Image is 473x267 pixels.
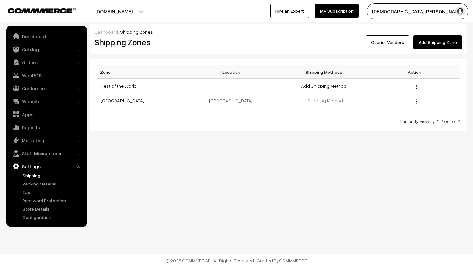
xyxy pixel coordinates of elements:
[95,37,274,47] h2: Shipping Zones
[8,70,85,81] a: WebPOS
[270,4,309,18] a: Hire an Expert
[413,35,462,49] a: Add Shipping Zone
[73,3,155,19] button: [DOMAIN_NAME]
[21,197,85,204] a: Password Protection
[8,8,76,13] img: COMMMERCE
[188,65,278,79] th: Location
[101,98,144,103] a: [GEOGRAPHIC_DATA]
[8,160,85,172] a: Settings
[278,65,369,79] th: Shipping Methods
[21,189,85,195] a: Tax
[305,98,343,103] a: 1 Shipping Method
[97,65,188,79] th: Zone
[21,205,85,212] a: Store Details
[8,122,85,133] a: Reports
[8,6,64,14] a: COMMMERCE
[95,29,118,35] a: Dashboard
[101,83,137,89] a: Rest of the World
[416,85,417,89] img: Menu
[120,29,153,35] span: Shipping Zones
[97,118,460,125] div: Currently viewing 1-2 out of 2
[315,4,359,18] a: My Subscription
[8,108,85,120] a: Apps
[279,258,307,263] a: COMMMERCE
[95,29,462,35] div: /
[21,214,85,220] a: Configuration
[21,180,85,187] a: Packing Material
[416,99,417,104] img: Menu
[369,65,460,79] th: Action
[8,30,85,42] a: Dashboard
[188,93,278,108] td: [GEOGRAPHIC_DATA]
[8,96,85,107] a: Website
[366,35,409,49] a: Courier Vendors
[301,83,347,89] a: Add Shipping Method
[8,44,85,55] a: Catalog
[21,172,85,179] a: Shipping
[367,3,468,19] button: [DEMOGRAPHIC_DATA][PERSON_NAME]
[8,82,85,94] a: Customers
[455,6,465,16] img: user
[8,148,85,159] a: Staff Management
[8,134,85,146] a: Marketing
[8,56,85,68] a: Orders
